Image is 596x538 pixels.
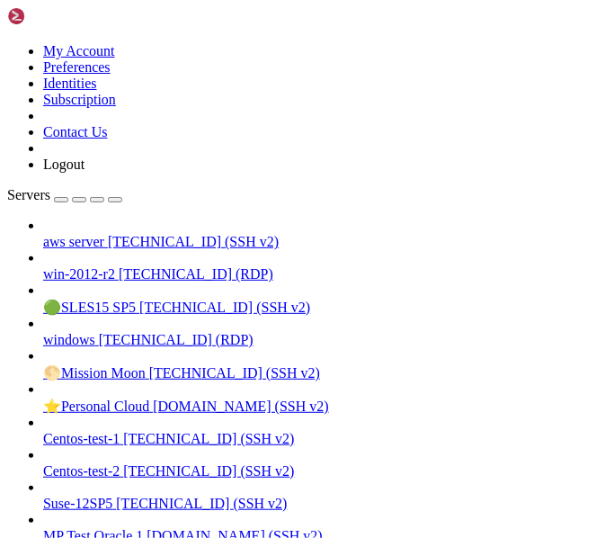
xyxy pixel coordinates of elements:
li: aws server [TECHNICAL_ID] (SSH v2) [43,218,589,250]
span: [TECHNICAL_ID] (RDP) [99,332,254,347]
li: 🟢SLES15 SP5 [TECHNICAL_ID] (SSH v2) [43,282,589,316]
li: Suse-12SP5 [TECHNICAL_ID] (SSH v2) [43,480,589,512]
span: [TECHNICAL_ID] (SSH v2) [108,234,279,249]
x-row: } [7,221,362,237]
x-row: # 1. Verify directories exist and are mounted [7,359,362,374]
span: [TECHNICAL_ID] (SSH v2) [116,496,287,511]
li: 🌕Mission Moon [TECHNICAL_ID] (SSH v2) [43,348,589,381]
x-row: log() [7,7,362,22]
span: [TECHNICAL_ID] (SSH v2) [123,431,294,446]
span: [TECHNICAL_ID] (RDP) [119,266,273,282]
a: 🌕Mission Moon [TECHNICAL_ID] (SSH v2) [43,364,589,381]
span: Centos-test-1 [43,431,120,446]
x-row: pass to it) and then immediately exits the sc [7,130,362,145]
li: ⭐Personal Cloud [DOMAIN_NAME] (SSH v2) [43,381,589,415]
a: Centos-test-2 [TECHNICAL_ID] (SSH v2) [43,463,589,480]
li: windows [TECHNICAL_ID] (RDP) [43,316,589,348]
img: Shellngn [7,7,111,25]
a: win-2012-r2 [TECHNICAL_ID] (RDP) [43,266,589,282]
span: Suse-12SP5 [43,496,112,511]
li: win-2012-r2 [TECHNICAL_ID] (RDP) [43,250,589,282]
div: (0, 23) [7,359,14,374]
x-row: log "ERROR: $*" [7,191,362,206]
x-row: D=$SID ---" [7,298,362,313]
x-row: ript with status code 1. [7,145,362,160]
span: 🌕Mission Moon [43,365,146,381]
a: Centos-test-1 [TECHNICAL_ID] (SSH v2) [43,431,589,447]
a: Preferences [43,59,111,75]
span: windows [43,332,95,347]
a: ⭐Personal Cloud [DOMAIN_NAME] (SSH v2) [43,398,589,415]
span: Servers [7,187,50,202]
span: [TECHNICAL_ID] (SSH v2) [139,300,310,315]
x-row: exit 1 [7,206,362,221]
a: Identities [43,76,97,91]
a: Contact Us [43,124,108,139]
span: [TECHNICAL_ID] (SSH v2) [123,463,294,479]
x-row: #logs an error message (with all arguments you [7,114,362,130]
x-row: LE" [7,53,362,68]
span: 🟢SLES15 SP5 [43,300,136,315]
a: My Account [43,43,115,58]
a: Subscription [43,92,116,107]
li: Centos-test-2 [TECHNICAL_ID] (SSH v2) [43,447,589,480]
x-row: error_exit() [7,160,362,175]
span: Centos-test-2 [43,463,120,479]
span: [TECHNICAL_ID] (SSH v2) [149,365,320,381]
a: 🟢SLES15 SP5 [TECHNICAL_ID] (SSH v2) [43,299,589,316]
a: windows [TECHNICAL_ID] (RDP) [43,332,589,348]
x-row: dirs=(xlog admin data tstemp tsindex tsdata ar [7,374,362,390]
span: win-2012-r2 [43,266,115,282]
x-row: log "--- Starting Postgres Troubleshoot for SI [7,282,362,298]
x-row: echo "[$(date +%F_%T)] $*" | tee -a "$LOGFI [7,38,362,53]
a: Suse-12SP5 [TECHNICAL_ID] (SSH v2) [43,496,589,512]
x-row: { [7,22,362,38]
a: aws server [TECHNICAL_ID] (SSH v2) [43,234,589,250]
x-row: chive staging) [7,390,362,405]
li: Centos-test-1 [TECHNICAL_ID] (SSH v2) [43,415,589,447]
a: Servers [7,187,122,202]
a: Logout [43,157,85,172]
span: aws server [43,234,104,249]
x-row: } [7,68,362,84]
span: [DOMAIN_NAME] (SSH v2) [153,399,329,414]
x-row: { [7,175,362,191]
span: ⭐Personal Cloud [43,399,149,414]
